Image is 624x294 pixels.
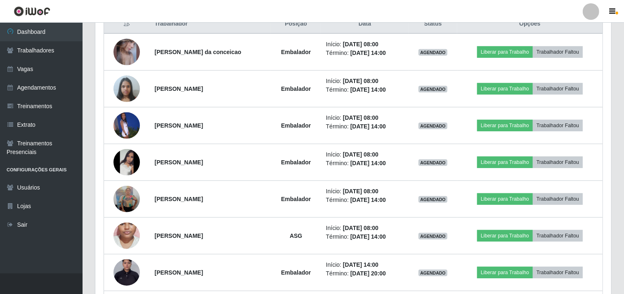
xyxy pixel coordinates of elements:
[155,196,203,202] strong: [PERSON_NAME]
[155,232,203,239] strong: [PERSON_NAME]
[343,261,378,268] time: [DATE] 14:00
[155,85,203,92] strong: [PERSON_NAME]
[281,159,311,166] strong: Embalador
[326,77,404,85] li: Início:
[281,85,311,92] strong: Embalador
[155,269,203,276] strong: [PERSON_NAME]
[418,196,447,203] span: AGENDADO
[418,159,447,166] span: AGENDADO
[533,120,583,131] button: Trabalhador Faltou
[418,49,447,56] span: AGENDADO
[533,83,583,95] button: Trabalhador Faltou
[533,230,583,242] button: Trabalhador Faltou
[14,6,50,17] img: CoreUI Logo
[281,49,311,55] strong: Embalador
[326,269,404,278] li: Término:
[281,122,311,129] strong: Embalador
[343,151,378,158] time: [DATE] 08:00
[326,150,404,159] li: Início:
[326,261,404,269] li: Início:
[477,230,533,242] button: Liberar para Trabalho
[477,156,533,168] button: Liberar para Trabalho
[281,196,311,202] strong: Embalador
[533,267,583,278] button: Trabalhador Faltou
[343,78,378,84] time: [DATE] 08:00
[326,232,404,241] li: Término:
[477,46,533,58] button: Liberar para Trabalho
[350,197,386,203] time: [DATE] 14:00
[150,14,271,34] th: Trabalhador
[409,14,457,34] th: Status
[343,225,378,231] time: [DATE] 08:00
[113,32,140,72] img: 1758218075605.jpeg
[326,40,404,49] li: Início:
[113,149,140,175] img: 1745859119141.jpeg
[113,206,140,265] img: 1713530929914.jpeg
[418,86,447,92] span: AGENDADO
[533,46,583,58] button: Trabalhador Faltou
[477,267,533,278] button: Liberar para Trabalho
[343,41,378,47] time: [DATE] 08:00
[326,196,404,204] li: Término:
[326,49,404,57] li: Término:
[281,269,311,276] strong: Embalador
[343,188,378,194] time: [DATE] 08:00
[477,83,533,95] button: Liberar para Trabalho
[477,193,533,205] button: Liberar para Trabalho
[326,114,404,122] li: Início:
[477,120,533,131] button: Liberar para Trabalho
[350,233,386,240] time: [DATE] 14:00
[155,122,203,129] strong: [PERSON_NAME]
[326,224,404,232] li: Início:
[321,14,409,34] th: Data
[350,123,386,130] time: [DATE] 14:00
[457,14,603,34] th: Opções
[326,85,404,94] li: Término:
[350,50,386,56] time: [DATE] 14:00
[326,187,404,196] li: Início:
[418,123,447,129] span: AGENDADO
[326,159,404,168] li: Término:
[113,71,140,106] img: 1758173898869.jpeg
[113,186,140,212] img: 1747678761678.jpeg
[343,114,378,121] time: [DATE] 08:00
[155,159,203,166] strong: [PERSON_NAME]
[113,112,140,139] img: 1745848645902.jpeg
[155,49,241,55] strong: [PERSON_NAME] da conceicao
[533,193,583,205] button: Trabalhador Faltou
[350,86,386,93] time: [DATE] 14:00
[418,270,447,276] span: AGENDADO
[290,232,302,239] strong: ASG
[326,122,404,131] li: Término:
[533,156,583,168] button: Trabalhador Faltou
[350,270,386,277] time: [DATE] 20:00
[350,160,386,166] time: [DATE] 14:00
[271,14,321,34] th: Posição
[418,233,447,239] span: AGENDADO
